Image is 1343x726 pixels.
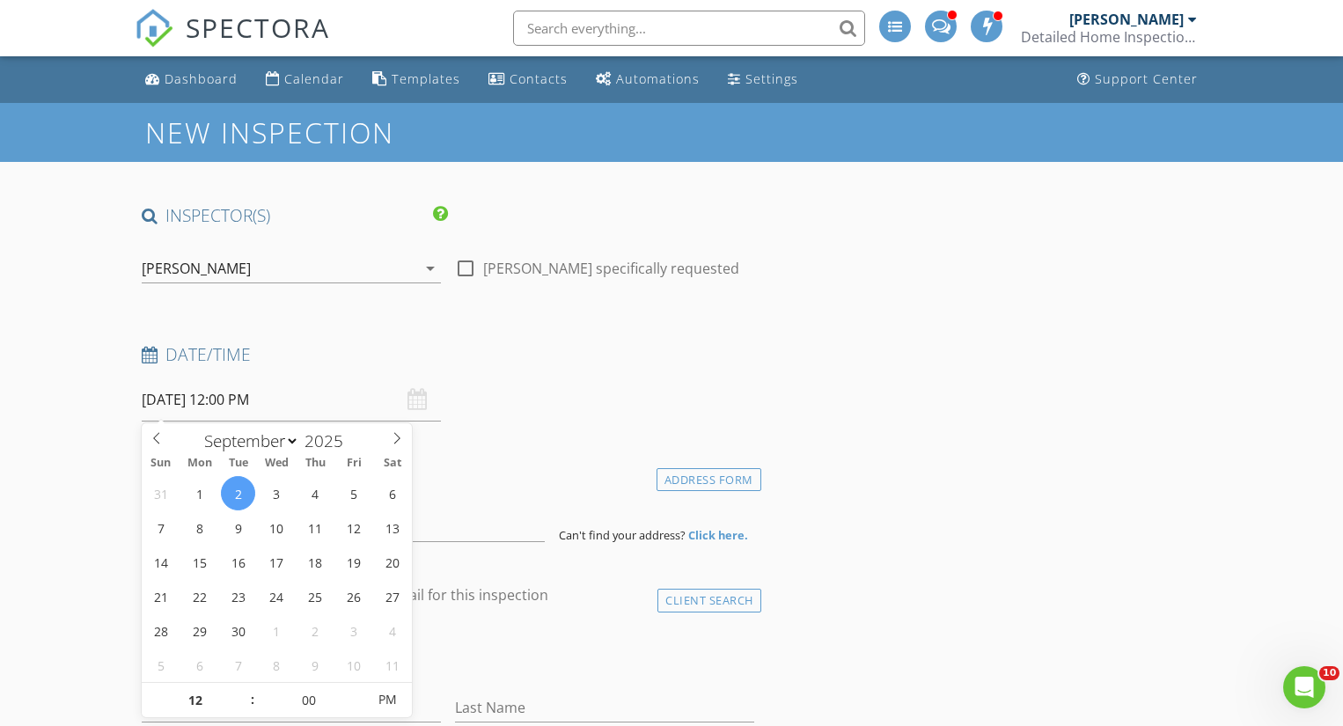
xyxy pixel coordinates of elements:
span: September 24, 2025 [260,579,294,613]
span: October 10, 2025 [337,648,371,682]
span: September 10, 2025 [260,510,294,545]
a: Automations (Advanced) [589,63,707,96]
span: September 14, 2025 [143,545,178,579]
span: Tue [219,458,258,469]
span: September 1, 2025 [182,476,216,510]
span: 10 [1319,666,1339,680]
span: Click to toggle [363,682,412,717]
label: [PERSON_NAME] specifically requested [483,260,739,277]
a: Templates [365,63,467,96]
span: Wed [258,458,297,469]
span: SPECTORA [186,9,330,46]
span: Sat [374,458,413,469]
span: Thu [297,458,335,469]
iframe: Intercom live chat [1283,666,1325,708]
span: September 16, 2025 [221,545,255,579]
span: September 11, 2025 [298,510,333,545]
a: Dashboard [138,63,245,96]
span: September 8, 2025 [182,510,216,545]
span: September 29, 2025 [182,613,216,648]
span: September 25, 2025 [298,579,333,613]
span: October 7, 2025 [221,648,255,682]
span: September 9, 2025 [221,510,255,545]
img: The Best Home Inspection Software - Spectora [135,9,173,48]
span: September 4, 2025 [298,476,333,510]
span: Sun [142,458,180,469]
span: September 20, 2025 [376,545,410,579]
div: Support Center [1095,70,1198,87]
span: October 9, 2025 [298,648,333,682]
div: Contacts [510,70,568,87]
div: Dashboard [165,70,238,87]
span: October 8, 2025 [260,648,294,682]
i: arrow_drop_down [420,258,441,279]
span: September 15, 2025 [182,545,216,579]
span: September 17, 2025 [260,545,294,579]
span: September 12, 2025 [337,510,371,545]
span: October 11, 2025 [376,648,410,682]
span: September 13, 2025 [376,510,410,545]
span: September 2, 2025 [221,476,255,510]
strong: Click here. [688,527,748,543]
input: Select date [142,378,441,422]
div: Client Search [657,589,761,612]
span: September 28, 2025 [143,613,178,648]
a: Settings [721,63,805,96]
input: Year [299,429,357,452]
label: Enable Client CC email for this inspection [277,586,548,604]
div: Address Form [657,468,761,492]
span: October 2, 2025 [298,613,333,648]
span: September 5, 2025 [337,476,371,510]
span: September 6, 2025 [376,476,410,510]
span: September 21, 2025 [143,579,178,613]
div: Detailed Home Inspections Cleveland Ohio [1021,28,1197,46]
a: Support Center [1070,63,1205,96]
span: September 7, 2025 [143,510,178,545]
span: October 4, 2025 [376,613,410,648]
h4: INSPECTOR(S) [142,204,448,227]
span: September 26, 2025 [337,579,371,613]
h4: Location [142,464,754,487]
span: September 18, 2025 [298,545,333,579]
span: Mon [180,458,219,469]
a: Calendar [259,63,351,96]
h4: Date/Time [142,343,754,366]
input: Search everything... [513,11,865,46]
span: : [250,682,255,717]
a: Contacts [481,63,575,96]
a: SPECTORA [135,24,330,61]
span: September 27, 2025 [376,579,410,613]
div: [PERSON_NAME] [142,260,251,276]
span: Can't find your address? [559,527,686,543]
span: October 3, 2025 [337,613,371,648]
span: September 19, 2025 [337,545,371,579]
span: Fri [335,458,374,469]
div: Settings [745,70,798,87]
span: October 1, 2025 [260,613,294,648]
span: October 6, 2025 [182,648,216,682]
span: October 5, 2025 [143,648,178,682]
span: September 30, 2025 [221,613,255,648]
span: September 23, 2025 [221,579,255,613]
span: September 3, 2025 [260,476,294,510]
span: September 22, 2025 [182,579,216,613]
span: August 31, 2025 [143,476,178,510]
div: [PERSON_NAME] [1069,11,1184,28]
div: Automations [616,70,700,87]
div: Templates [392,70,460,87]
div: Calendar [284,70,344,87]
h1: New Inspection [145,117,535,148]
